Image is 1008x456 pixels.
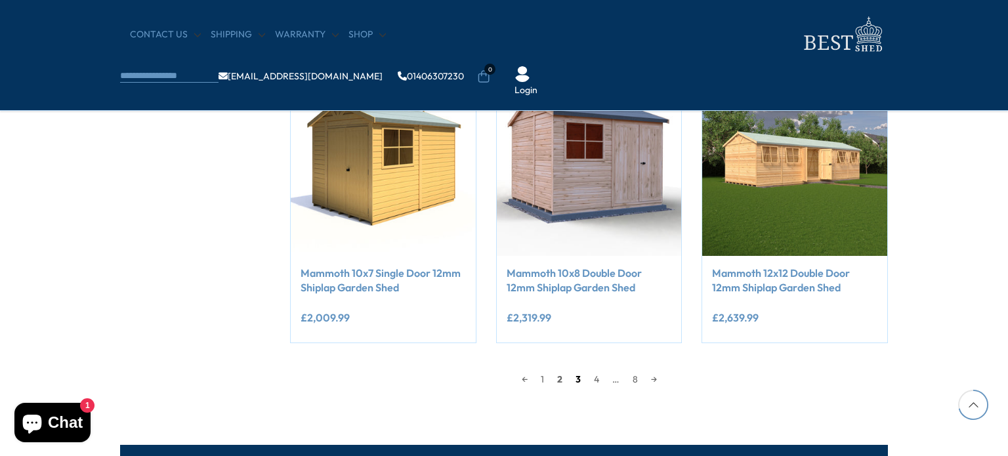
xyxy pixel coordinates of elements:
a: Mammoth 10x8 Double Door 12mm Shiplap Garden Shed [507,266,672,295]
a: 3 [569,369,587,389]
ins: £2,319.99 [507,312,551,323]
a: 4 [587,369,606,389]
img: logo [796,13,888,56]
ins: £2,639.99 [712,312,759,323]
a: 01406307230 [398,72,464,81]
a: Warranty [275,28,339,41]
ins: £2,009.99 [301,312,350,323]
inbox-online-store-chat: Shopify online store chat [10,403,94,446]
a: 8 [626,369,644,389]
a: ← [515,369,534,389]
a: Login [514,84,537,97]
a: CONTACT US [130,28,201,41]
span: 0 [484,64,495,75]
a: 0 [477,70,490,83]
img: User Icon [514,66,530,82]
a: [EMAIL_ADDRESS][DOMAIN_NAME] [219,72,383,81]
a: Shop [348,28,386,41]
a: Shipping [211,28,265,41]
a: → [644,369,663,389]
a: 1 [534,369,551,389]
span: 2 [551,369,569,389]
a: Mammoth 10x7 Single Door 12mm Shiplap Garden Shed [301,266,466,295]
span: … [606,369,626,389]
a: Mammoth 12x12 Double Door 12mm Shiplap Garden Shed [712,266,877,295]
